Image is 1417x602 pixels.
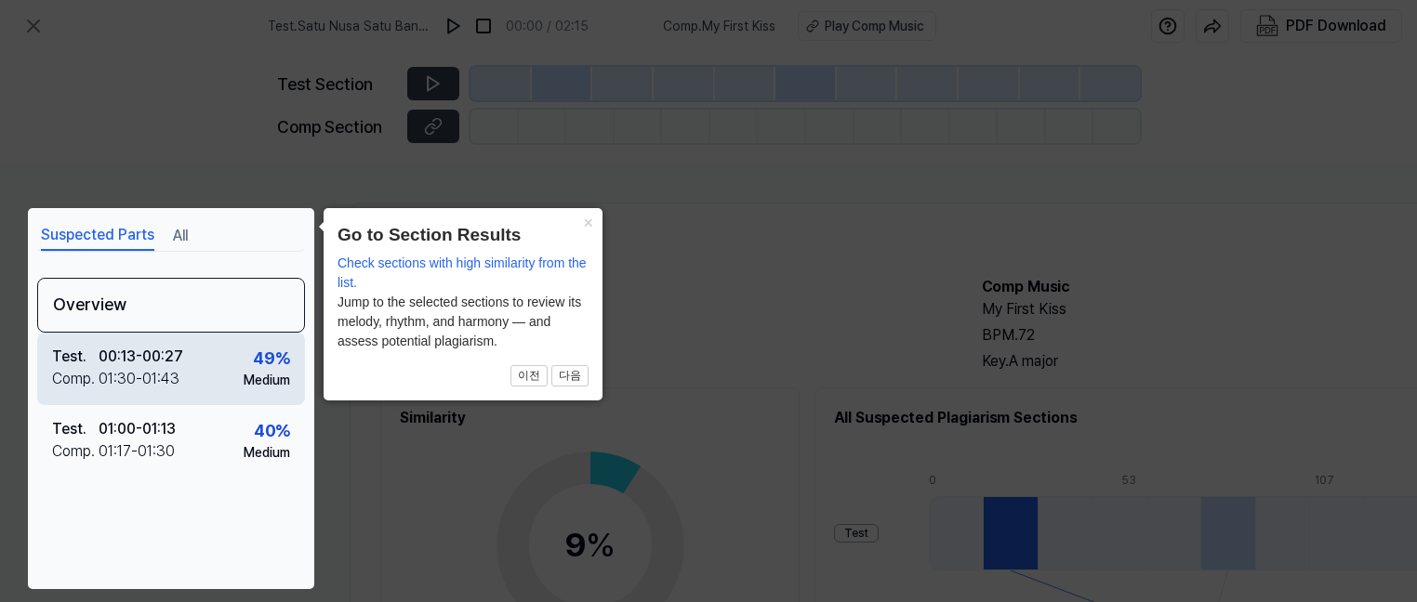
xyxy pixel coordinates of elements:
div: Comp . [52,368,99,390]
div: 01:17 - 01:30 [99,440,175,463]
div: Comp . [52,440,99,463]
div: Medium [244,443,290,463]
button: 이전 [510,365,548,387]
div: 40 % [254,418,290,443]
header: Go to Section Results [338,222,589,249]
button: Suspected Parts [41,221,154,251]
div: 00:13 - 00:27 [99,346,183,368]
span: Check sections with high similarity from the list. [338,255,587,290]
button: Close [573,208,603,234]
div: 01:00 - 01:13 [99,418,176,440]
button: 다음 [551,365,589,387]
div: 01:30 - 01:43 [99,368,179,390]
button: All [173,221,188,251]
div: Medium [244,371,290,390]
div: 49 % [253,346,290,371]
div: Test . [52,346,99,368]
div: Test . [52,418,99,440]
div: Jump to the selected sections to review its melody, rhythm, and harmony — and assess potential pl... [338,254,589,351]
div: Overview [37,278,305,333]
